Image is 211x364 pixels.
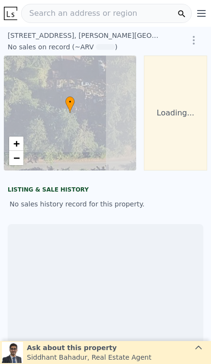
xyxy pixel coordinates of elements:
[13,152,20,164] span: −
[65,98,75,106] span: •
[70,42,117,52] div: (~ARV )
[8,186,203,195] div: LISTING & SALE HISTORY
[27,343,152,353] div: Ask about this property
[65,96,75,113] div: •
[4,7,17,20] img: Lotside
[8,42,70,52] div: No sales on record
[27,353,152,362] div: Siddhant Bahadur , Real Estate Agent
[22,8,137,19] span: Search an address or region
[2,342,23,363] img: Siddhant Bahadur
[9,151,23,165] a: Zoom out
[9,136,23,151] a: Zoom in
[8,195,203,213] div: No sales history record for this property.
[13,137,20,149] span: +
[8,31,163,40] div: [STREET_ADDRESS] , [PERSON_NAME][GEOGRAPHIC_DATA] , WA 98391
[144,56,207,171] div: Loading...
[184,31,203,50] button: Show Options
